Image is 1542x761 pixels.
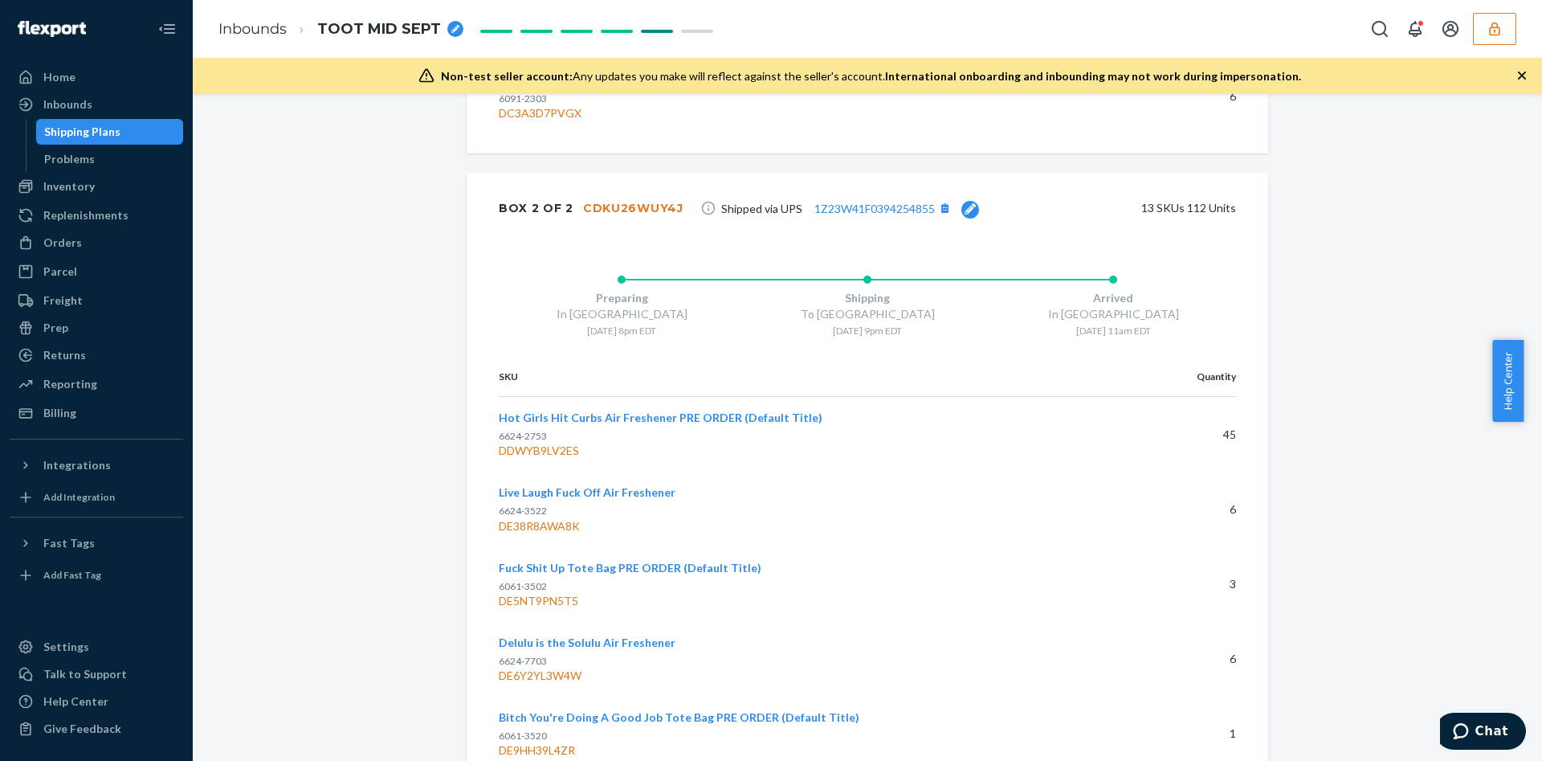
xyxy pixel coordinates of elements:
a: Settings [10,634,183,660]
a: Replenishments [10,203,183,228]
a: 1Z23W41F0394254855 [814,202,935,215]
ol: breadcrumbs [206,6,476,53]
button: Help Center [1492,340,1524,422]
a: Billing [10,400,183,426]
div: Reporting [43,376,97,392]
div: 13 SKUs 112 Units [1003,192,1236,224]
button: Close Navigation [151,13,183,45]
span: TOOT MID SEPT [317,19,441,40]
div: Home [43,69,75,85]
div: Prep [43,320,68,336]
button: Open account menu [1434,13,1467,45]
div: Arrived [990,290,1236,306]
iframe: Opens a widget where you can chat to one of our agents [1440,713,1526,753]
td: 3 [1145,547,1236,622]
a: Home [10,64,183,90]
div: DE38R8AWA8K [499,518,1132,534]
button: Hot Girls Hit Curbs Air Freshener PRE ORDER (Default Title) [499,410,822,426]
div: Shipping [744,290,990,306]
div: To [GEOGRAPHIC_DATA] [744,306,990,322]
button: Give Feedback [10,716,183,742]
button: Open Search Box [1364,13,1396,45]
span: Delulu is the Solulu Air Freshener [499,636,675,649]
a: Help Center [10,689,183,714]
a: Add Fast Tag [10,563,183,588]
button: Open notifications [1399,13,1431,45]
div: Give Feedback [43,721,121,737]
td: 6 [1122,59,1236,134]
button: Live Laugh Fuck Off Air Freshener [499,485,675,501]
div: Box 2 of 2 [499,192,683,224]
div: Billing [43,405,76,421]
a: Parcel [10,259,183,284]
div: DC3A3D7PVGX [499,105,1109,121]
div: DE6Y2YL3W4W [499,668,1132,684]
button: Fuck Shit Up Tote Bag PRE ORDER (Default Title) [499,560,761,576]
div: Settings [43,639,89,655]
button: Talk to Support [10,661,183,687]
button: [object Object] [935,198,956,219]
div: Returns [43,347,86,363]
a: Add Integration [10,485,183,510]
span: Fuck Shit Up Tote Bag PRE ORDER (Default Title) [499,561,761,575]
div: Preparing [499,290,744,306]
button: Fast Tags [10,530,183,556]
div: Parcel [43,264,77,280]
a: Reporting [10,371,183,397]
div: Inventory [43,178,95,194]
a: Inventory [10,174,183,199]
td: 6 [1145,472,1236,546]
span: Non-test seller account: [441,69,573,83]
button: Delulu is the Solulu Air Freshener [499,635,675,651]
span: 6624-2753 [499,430,547,442]
div: DE9HH39L4ZR [499,743,1132,759]
div: [DATE] 11am EDT [990,324,1236,338]
span: International onboarding and inbounding may not work during impersonation. [885,69,1301,83]
a: Returns [10,342,183,368]
span: 6624-3522 [499,505,547,517]
div: In [GEOGRAPHIC_DATA] [499,306,744,322]
span: 6061-3520 [499,730,547,742]
div: Orders [43,235,82,251]
div: CDKU26WUY4J [583,200,683,216]
a: Inbounds [218,20,287,38]
div: Fast Tags [43,535,95,551]
div: Talk to Support [43,666,127,682]
div: Inbounds [43,96,92,113]
a: Prep [10,315,183,341]
div: In [GEOGRAPHIC_DATA] [990,306,1236,322]
a: Orders [10,230,183,256]
img: Flexport logo [18,21,86,37]
div: Add Fast Tag [43,568,101,582]
div: Integrations [43,457,111,473]
span: 6061-3502 [499,580,547,592]
td: 6 [1145,622,1236,697]
th: SKU [499,357,1145,397]
span: 6624-7703 [499,655,547,667]
div: Help Center [43,693,108,710]
span: Bitch You're Doing A Good Job Tote Bag PRE ORDER (Default Title) [499,710,859,724]
a: Freight [10,288,183,313]
a: Problems [36,146,184,172]
span: 6091-2303 [499,92,547,104]
button: Bitch You're Doing A Good Job Tote Bag PRE ORDER (Default Title) [499,710,859,726]
a: Shipping Plans [36,119,184,145]
div: Freight [43,293,83,309]
th: Quantity [1145,357,1236,397]
div: DDWYB9LV2ES [499,443,1132,459]
a: Inbounds [10,92,183,117]
span: Live Laugh Fuck Off Air Freshener [499,485,675,499]
span: Hot Girls Hit Curbs Air Freshener PRE ORDER (Default Title) [499,411,822,424]
div: [DATE] 9pm EDT [744,324,990,338]
td: 45 [1145,397,1236,473]
button: Integrations [10,452,183,478]
div: Replenishments [43,207,128,223]
div: Shipping Plans [44,124,120,140]
div: DE5NT9PN5T5 [499,593,1132,609]
div: [DATE] 8pm EDT [499,324,744,338]
div: Any updates you make will reflect against the seller's account. [441,68,1301,84]
span: Shipped via UPS [721,198,979,219]
div: Add Integration [43,490,115,504]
